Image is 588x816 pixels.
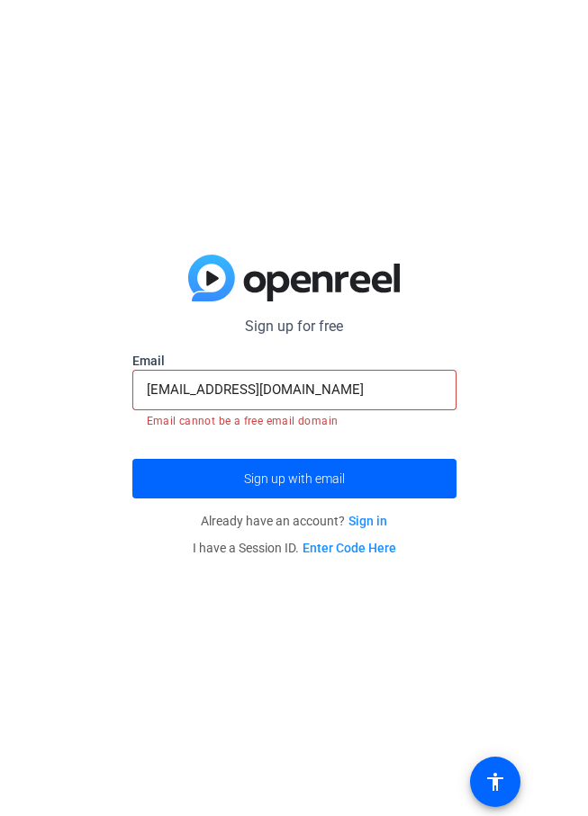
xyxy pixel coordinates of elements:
span: Already have an account? [201,514,387,528]
mat-error: Email cannot be a free email domain [147,410,442,430]
mat-icon: accessibility [484,771,506,793]
a: Enter Code Here [303,541,396,555]
button: Sign up with email [132,459,457,498]
a: Sign in [348,514,387,528]
span: I have a Session ID. [193,541,396,555]
label: Email [132,352,457,370]
img: blue-gradient.svg [188,255,400,301]
input: Enter Email Address [147,379,442,400]
p: Sign up for free [132,316,457,337]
